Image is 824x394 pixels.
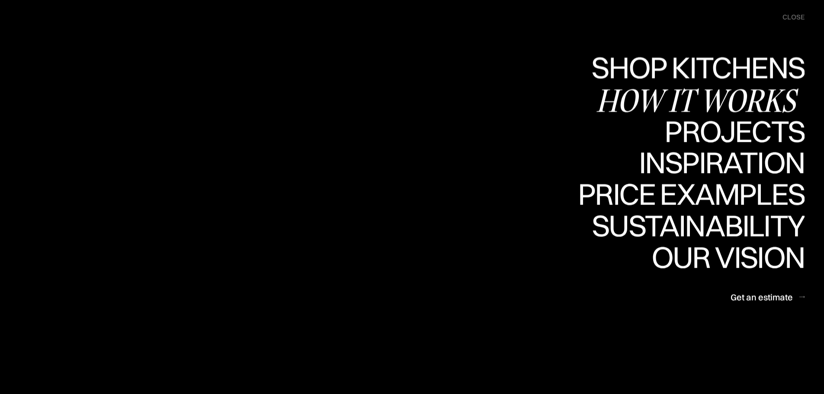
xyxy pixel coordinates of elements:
div: menu [774,9,805,26]
div: Inspiration [627,147,805,178]
div: Our vision [644,242,805,272]
a: ProjectsProjects [664,116,805,147]
a: Shop KitchensShop Kitchens [587,53,805,84]
div: Get an estimate [731,291,793,303]
div: Sustainability [584,210,805,240]
a: Our visionOur vision [644,242,805,273]
div: Shop Kitchens [587,52,805,83]
div: Projects [664,116,805,146]
div: Sustainability [584,240,805,271]
a: How it worksHow it works [596,84,805,116]
div: Price examples [578,179,805,209]
a: SustainabilitySustainability [584,210,805,242]
div: Projects [664,146,805,176]
a: InspirationInspiration [627,147,805,179]
div: Our vision [644,272,805,302]
div: How it works [596,85,805,115]
div: Price examples [578,209,805,240]
div: close [782,13,805,22]
a: Get an estimate [731,286,805,308]
div: Shop Kitchens [587,83,805,113]
div: Inspiration [627,178,805,208]
a: Price examplesPrice examples [578,179,805,211]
